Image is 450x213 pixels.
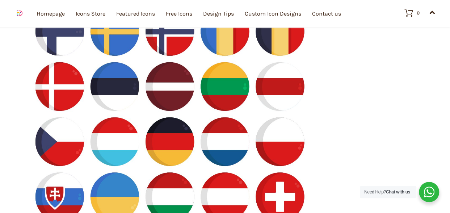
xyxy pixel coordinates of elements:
[386,189,410,195] strong: Chat with us
[417,11,420,15] div: 0
[397,8,420,17] a: 0
[364,189,410,195] span: Need Help?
